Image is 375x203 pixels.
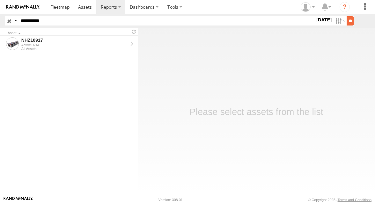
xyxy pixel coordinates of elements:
[158,198,183,202] div: Version: 308.01
[8,32,128,35] div: Click to Sort
[308,198,371,202] div: © Copyright 2025 -
[13,16,18,25] label: Search Query
[4,197,33,203] a: Visit our Website
[315,16,333,23] label: [DATE]
[130,29,138,35] span: Refresh
[21,43,128,47] div: ActiveTRAC
[21,37,128,43] div: NHZ10917 - View Asset History
[21,47,128,51] div: All Assets
[6,5,40,9] img: rand-logo.svg
[338,198,371,202] a: Terms and Conditions
[298,2,317,12] div: Zulema McIntosch
[333,16,347,25] label: Search Filter Options
[340,2,350,12] i: ?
